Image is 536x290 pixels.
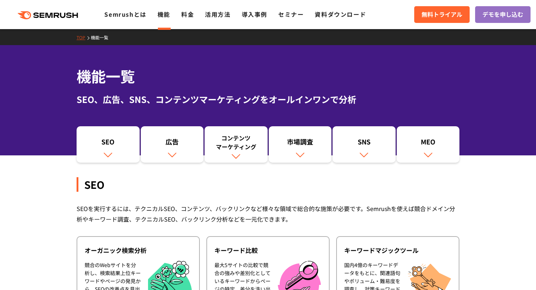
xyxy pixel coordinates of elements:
[344,246,451,255] div: キーワードマジックツール
[205,126,268,163] a: コンテンツマーケティング
[278,10,304,19] a: セミナー
[414,6,470,23] a: 無料トライアル
[77,34,91,40] a: TOP
[77,177,459,192] div: SEO
[77,65,459,87] h1: 機能一覧
[77,93,459,106] div: SEO、広告、SNS、コンテンツマーケティングをオールインワンで分析
[272,137,328,150] div: 市場調査
[158,10,170,19] a: 機能
[400,137,456,150] div: MEO
[208,134,264,151] div: コンテンツ マーケティング
[141,126,204,163] a: 広告
[205,10,230,19] a: 活用方法
[144,137,200,150] div: 広告
[77,203,459,225] div: SEOを実行するには、テクニカルSEO、コンテンツ、バックリンクなど様々な領域で総合的な施策が必要です。Semrushを使えば競合ドメイン分析やキーワード調査、テクニカルSEO、バックリンク分析...
[242,10,267,19] a: 導入事例
[315,10,366,19] a: 資料ダウンロード
[269,126,332,163] a: 市場調査
[397,126,460,163] a: MEO
[482,10,523,19] span: デモを申し込む
[422,10,462,19] span: 無料トライアル
[104,10,146,19] a: Semrushとは
[85,246,192,255] div: オーガニック検索分析
[80,137,136,150] div: SEO
[475,6,531,23] a: デモを申し込む
[214,246,322,255] div: キーワード比較
[333,126,396,163] a: SNS
[181,10,194,19] a: 料金
[77,126,140,163] a: SEO
[91,34,114,40] a: 機能一覧
[336,137,392,150] div: SNS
